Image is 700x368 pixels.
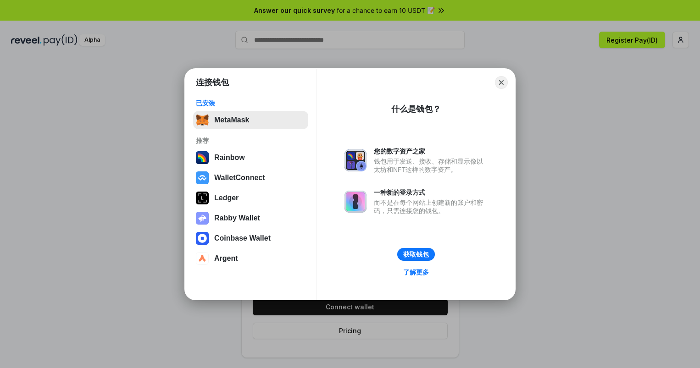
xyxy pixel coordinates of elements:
button: Rabby Wallet [193,209,308,227]
div: Coinbase Wallet [214,234,271,242]
button: Ledger [193,189,308,207]
div: 钱包用于发送、接收、存储和显示像以太坊和NFT这样的数字资产。 [374,157,488,174]
img: svg+xml,%3Csvg%20fill%3D%22none%22%20height%3D%2233%22%20viewBox%3D%220%200%2035%2033%22%20width%... [196,114,209,126]
div: Rainbow [214,154,245,162]
button: 获取钱包 [397,248,435,261]
button: Argent [193,249,308,268]
div: 什么是钱包？ [391,104,441,115]
button: WalletConnect [193,169,308,187]
a: 了解更多 [398,266,434,278]
div: 一种新的登录方式 [374,188,488,197]
div: Ledger [214,194,239,202]
img: svg+xml,%3Csvg%20width%3D%2228%22%20height%3D%2228%22%20viewBox%3D%220%200%2028%2028%22%20fill%3D... [196,171,209,184]
img: svg+xml,%3Csvg%20width%3D%2228%22%20height%3D%2228%22%20viewBox%3D%220%200%2028%2028%22%20fill%3D... [196,232,209,245]
div: MetaMask [214,116,249,124]
div: 而不是在每个网站上创建新的账户和密码，只需连接您的钱包。 [374,198,488,215]
img: svg+xml,%3Csvg%20xmlns%3D%22http%3A%2F%2Fwww.w3.org%2F2000%2Fsvg%22%20fill%3D%22none%22%20viewBox... [344,149,367,171]
img: svg+xml,%3Csvg%20xmlns%3D%22http%3A%2F%2Fwww.w3.org%2F2000%2Fsvg%22%20fill%3D%22none%22%20viewBox... [344,191,367,213]
h1: 连接钱包 [196,77,229,88]
button: Rainbow [193,148,308,167]
div: WalletConnect [214,174,265,182]
img: svg+xml,%3Csvg%20width%3D%2228%22%20height%3D%2228%22%20viewBox%3D%220%200%2028%2028%22%20fill%3D... [196,252,209,265]
img: svg+xml,%3Csvg%20width%3D%22120%22%20height%3D%22120%22%20viewBox%3D%220%200%20120%20120%22%20fil... [196,151,209,164]
div: 您的数字资产之家 [374,147,488,155]
img: svg+xml,%3Csvg%20xmlns%3D%22http%3A%2F%2Fwww.w3.org%2F2000%2Fsvg%22%20width%3D%2228%22%20height%3... [196,192,209,204]
button: MetaMask [193,111,308,129]
div: Argent [214,254,238,263]
button: Close [495,76,508,89]
div: 了解更多 [403,268,429,276]
div: 推荐 [196,137,306,145]
img: svg+xml,%3Csvg%20xmlns%3D%22http%3A%2F%2Fwww.w3.org%2F2000%2Fsvg%22%20fill%3D%22none%22%20viewBox... [196,212,209,225]
div: 获取钱包 [403,250,429,258]
div: 已安装 [196,99,306,107]
button: Coinbase Wallet [193,229,308,247]
div: Rabby Wallet [214,214,260,222]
